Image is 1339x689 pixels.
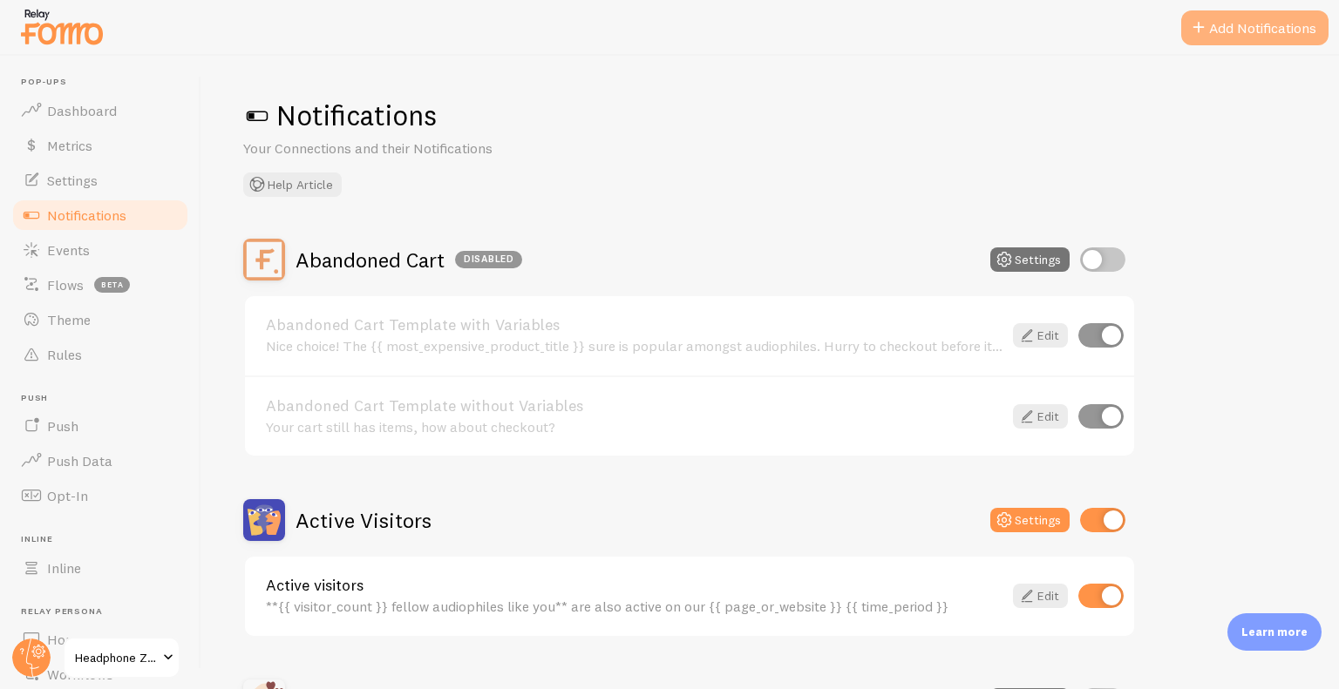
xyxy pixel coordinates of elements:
[47,102,117,119] span: Dashboard
[243,172,342,197] button: Help Article
[47,172,98,189] span: Settings
[266,398,1003,414] a: Abandoned Cart Template without Variables
[1013,584,1068,608] a: Edit
[94,277,130,293] span: beta
[243,98,1297,133] h1: Notifications
[266,338,1003,354] div: Nice choice! The {{ most_expensive_product_title }} sure is popular amongst audiophiles. Hurry to...
[47,417,78,435] span: Push
[990,508,1070,532] button: Settings
[47,276,84,294] span: Flows
[10,478,190,513] a: Opt-In
[21,606,190,618] span: Relay Persona
[243,138,662,159] p: Your Connections and their Notifications
[10,337,190,372] a: Rules
[18,4,105,49] img: fomo-relay-logo-orange.svg
[21,77,190,88] span: Pop-ups
[10,93,190,128] a: Dashboard
[47,487,88,504] span: Opt-In
[47,137,92,154] span: Metrics
[10,622,190,657] a: Home
[10,443,190,478] a: Push Data
[243,499,285,541] img: Active Visitors
[296,507,432,534] h2: Active Visitors
[266,598,1003,614] div: **{{ visitor_count }} fellow audiophiles like you** are also active on our {{ page_or_website }} ...
[1227,613,1322,651] div: Learn more
[455,251,522,268] div: Disabled
[10,551,190,585] a: Inline
[47,206,126,224] span: Notifications
[21,393,190,404] span: Push
[10,128,190,163] a: Metrics
[10,409,190,443] a: Push
[47,559,81,577] span: Inline
[266,578,1003,593] a: Active visitors
[296,247,522,274] h2: Abandoned Cart
[75,647,158,668] span: Headphone Zone
[1241,624,1308,640] p: Learn more
[47,452,112,469] span: Push Data
[10,302,190,337] a: Theme
[990,247,1070,272] button: Settings
[47,631,85,648] span: Home
[243,239,285,280] img: Abandoned Cart
[266,419,1003,435] div: Your cart still has items, how about checkout?
[10,198,190,233] a: Notifications
[1013,323,1068,348] a: Edit
[47,311,91,328] span: Theme
[266,317,1003,333] a: Abandoned Cart Template with Variables
[21,534,190,545] span: Inline
[47,241,90,259] span: Events
[63,637,180,679] a: Headphone Zone
[1013,404,1068,429] a: Edit
[10,163,190,198] a: Settings
[47,346,82,363] span: Rules
[10,267,190,302] a: Flows beta
[10,233,190,267] a: Events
